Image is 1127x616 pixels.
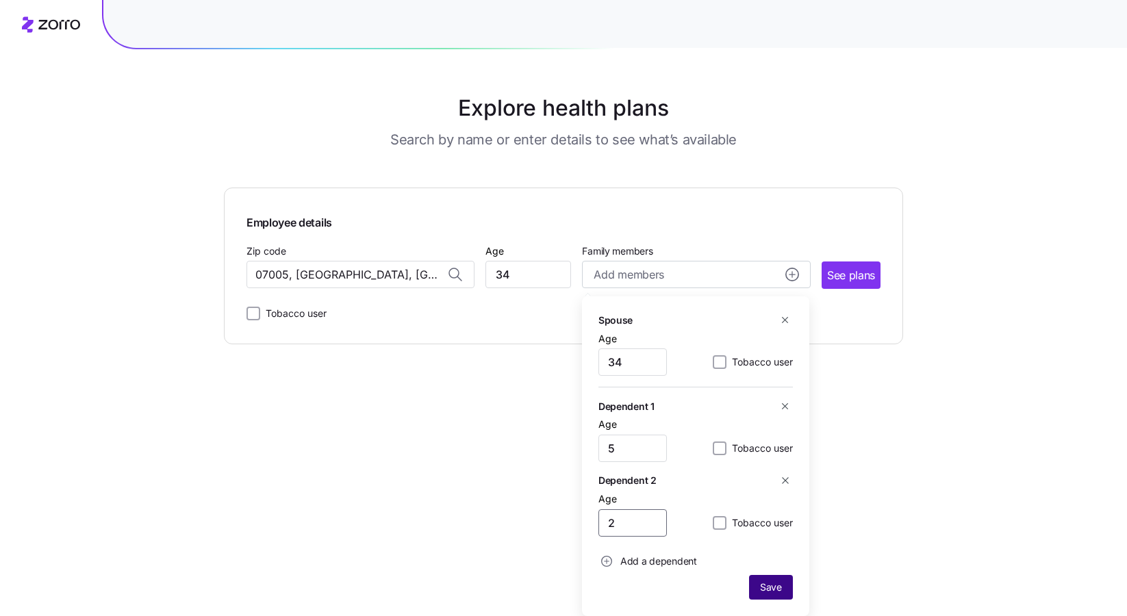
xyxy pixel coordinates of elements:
label: Age [598,331,617,346]
label: Age [598,491,617,506]
label: Zip code [246,244,286,259]
span: Family members [582,244,810,258]
h1: Explore health plans [258,92,870,125]
input: Age [485,261,571,288]
svg: add icon [601,556,612,567]
span: Add a dependent [620,554,697,568]
input: Age [598,509,667,537]
span: Save [760,580,782,594]
button: Save [749,575,793,600]
h3: Search by name or enter details to see what’s available [390,130,737,149]
label: Age [485,244,504,259]
span: Employee details [246,210,881,231]
div: Add membersadd icon [582,296,809,616]
label: Tobacco user [726,515,793,531]
h5: Dependent 2 [598,473,657,487]
input: Zip code [246,261,474,288]
button: Add a dependent [598,548,697,575]
input: Age [598,348,667,376]
h5: Dependent 1 [598,399,655,413]
h5: Spouse [598,313,633,327]
label: Age [598,417,617,432]
input: Age [598,435,667,462]
svg: add icon [785,268,799,281]
button: Add membersadd icon [582,261,810,288]
span: Add members [594,266,663,283]
label: Tobacco user [260,305,327,322]
label: Tobacco user [726,354,793,370]
span: See plans [827,267,875,284]
label: Tobacco user [726,440,793,457]
button: See plans [822,261,881,289]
